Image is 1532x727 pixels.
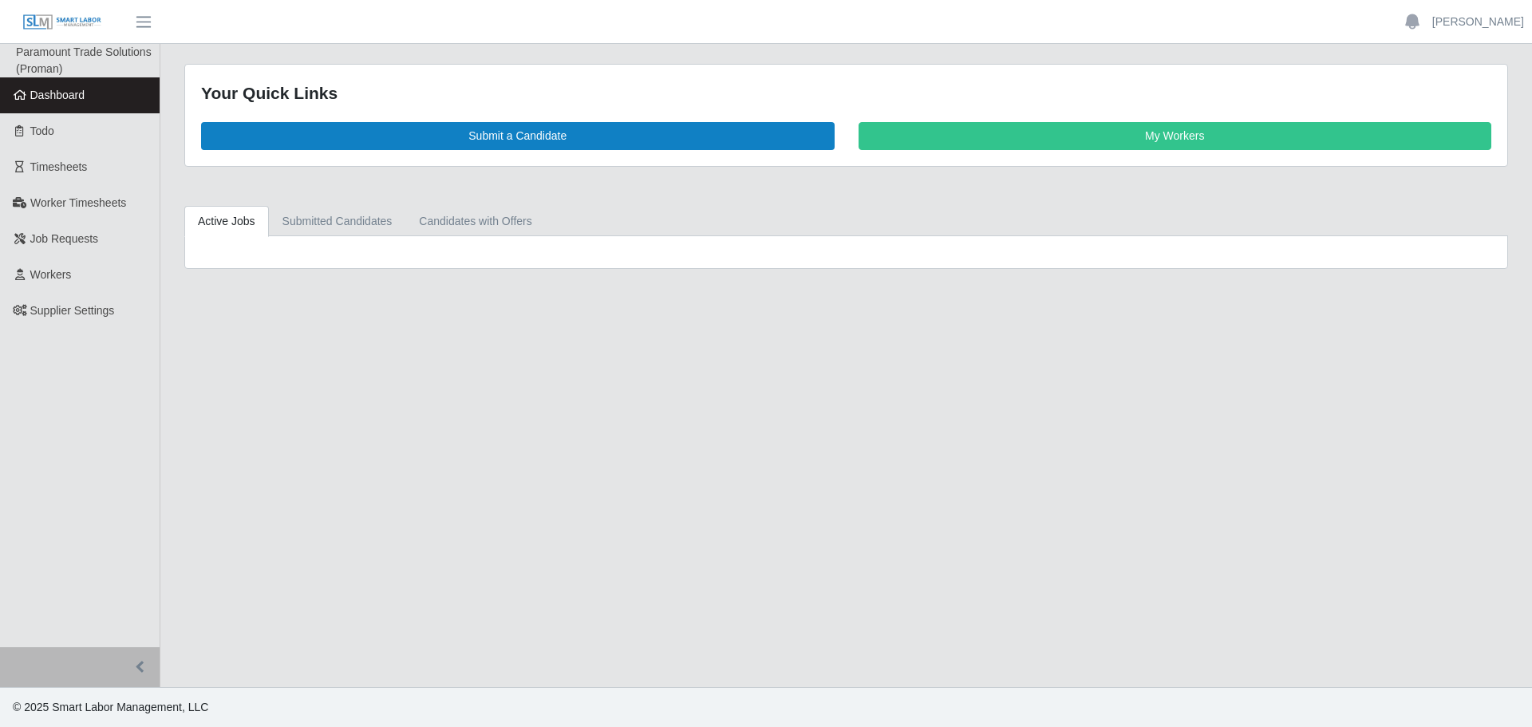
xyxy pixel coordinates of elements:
span: Paramount Trade Solutions (Proman) [16,45,152,75]
a: Submit a Candidate [201,122,835,150]
span: Dashboard [30,89,85,101]
span: Supplier Settings [30,304,115,317]
a: My Workers [859,122,1492,150]
span: Workers [30,268,72,281]
span: © 2025 Smart Labor Management, LLC [13,701,208,713]
div: Your Quick Links [201,81,1491,106]
a: Candidates with Offers [405,206,545,237]
a: [PERSON_NAME] [1432,14,1524,30]
span: Worker Timesheets [30,196,126,209]
span: Job Requests [30,232,99,245]
span: Timesheets [30,160,88,173]
a: Active Jobs [184,206,269,237]
span: Todo [30,124,54,137]
a: Submitted Candidates [269,206,406,237]
img: SLM Logo [22,14,102,31]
